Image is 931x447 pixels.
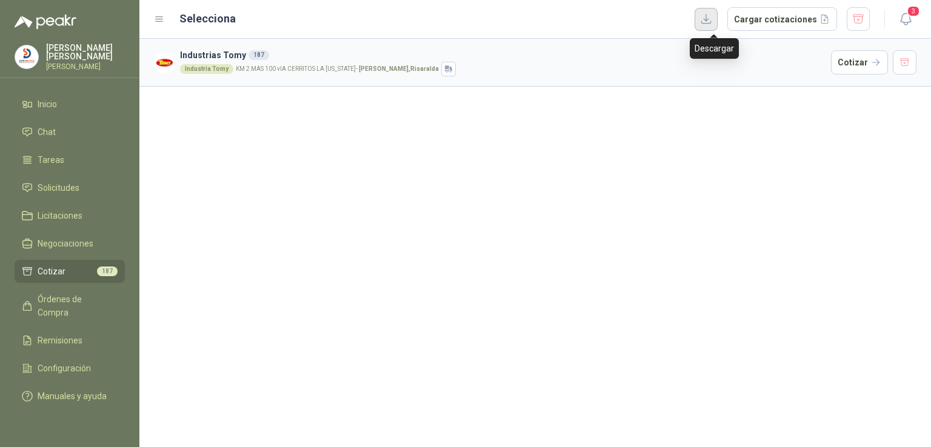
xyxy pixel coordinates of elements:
[15,121,125,144] a: Chat
[97,267,118,276] span: 187
[38,334,82,347] span: Remisiones
[15,15,76,29] img: Logo peakr
[15,232,125,255] a: Negociaciones
[38,181,79,194] span: Solicitudes
[15,176,125,199] a: Solicitudes
[15,357,125,380] a: Configuración
[15,385,125,408] a: Manuales y ayuda
[38,389,107,403] span: Manuales y ayuda
[38,237,93,250] span: Negociaciones
[895,8,916,30] button: 3
[249,50,269,60] div: 187
[236,66,439,72] p: KM 2 MAS 100 vIA CERRITOS LA [US_STATE] -
[38,153,64,167] span: Tareas
[15,204,125,227] a: Licitaciones
[831,50,888,74] button: Cotizar
[46,63,125,70] p: [PERSON_NAME]
[690,38,739,59] div: Descargar
[46,44,125,61] p: [PERSON_NAME] [PERSON_NAME]
[38,209,82,222] span: Licitaciones
[38,98,57,111] span: Inicio
[180,64,233,74] div: Industria Tomy
[727,7,837,31] button: Cargar cotizaciones
[38,293,113,319] span: Órdenes de Compra
[180,48,826,62] h3: Industrias Tomy
[907,5,920,17] span: 3
[15,45,38,68] img: Company Logo
[38,125,56,139] span: Chat
[38,362,91,375] span: Configuración
[38,265,65,278] span: Cotizar
[15,329,125,352] a: Remisiones
[15,260,125,283] a: Cotizar187
[154,52,175,73] img: Company Logo
[15,148,125,171] a: Tareas
[179,10,236,27] h2: Selecciona
[15,288,125,324] a: Órdenes de Compra
[359,65,439,72] strong: [PERSON_NAME] , Risaralda
[15,93,125,116] a: Inicio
